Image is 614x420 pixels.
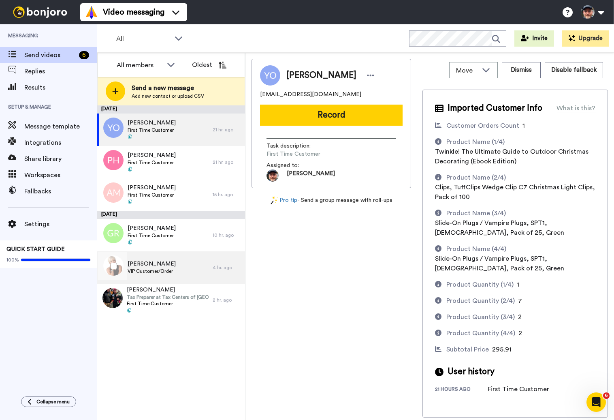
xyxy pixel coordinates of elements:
[287,169,335,182] span: [PERSON_NAME]
[117,60,163,70] div: All members
[492,346,512,353] span: 295.91
[103,182,124,203] img: am.png
[128,224,176,232] span: [PERSON_NAME]
[488,384,549,394] div: First Time Customer
[132,93,204,99] span: Add new contact or upload CSV
[103,223,124,243] img: gr.png
[36,399,70,405] span: Collapse menu
[446,208,506,218] div: Product Name (3/4)
[128,192,176,198] span: First Time Customer
[97,105,245,114] div: [DATE]
[435,220,564,236] span: Slide-On Plugs / Vampire Plugs, SPT1, [DEMOGRAPHIC_DATA], Pack of 25, Green
[24,154,97,164] span: Share library
[116,34,171,44] span: All
[103,150,124,170] img: ph.png
[186,57,232,73] button: Oldest
[24,83,97,92] span: Results
[271,196,297,205] a: Pro tip
[260,65,280,86] img: Image of Yurley Ortega
[522,122,525,129] span: 1
[435,386,488,394] div: 21 hours ago
[79,51,89,59] div: 6
[213,232,241,238] div: 10 hr. ago
[213,264,241,271] div: 4 hr. ago
[24,219,97,229] span: Settings
[128,119,176,127] span: [PERSON_NAME]
[132,83,204,93] span: Send a new message
[260,105,403,126] button: Record
[435,255,564,272] span: Slide-On Plugs / Vampire Plugs, SPT1, [DEMOGRAPHIC_DATA], Pack of 25, Green
[446,312,515,322] div: Product Quantity (3/4)
[518,330,522,336] span: 2
[127,300,209,307] span: First Time Customer
[252,196,411,205] div: - Send a group message with roll-ups
[213,191,241,198] div: 15 hr. ago
[6,257,19,263] span: 100%
[10,6,70,18] img: bj-logo-header-white.svg
[266,161,323,169] span: Assigned to:
[446,328,515,338] div: Product Quantity (4/4)
[128,184,176,192] span: [PERSON_NAME]
[286,69,356,81] span: [PERSON_NAME]
[586,392,606,412] iframe: Intercom live chat
[128,260,176,268] span: [PERSON_NAME]
[456,66,478,75] span: Move
[502,62,541,78] button: Dismiss
[446,280,514,289] div: Product Quantity (1/4)
[24,138,97,148] span: Integrations
[24,186,97,196] span: Fallbacks
[128,232,176,239] span: First Time Customer
[603,392,610,399] span: 6
[266,150,343,158] span: First Time Customer
[103,6,164,18] span: Video messaging
[435,184,595,200] span: Clips, TuffClips Wedge Clip C7 Christmas Light Clips, Pack of 100
[127,294,209,300] span: Tax Preparer at Tax Centers of [GEOGRAPHIC_DATA]
[260,90,361,99] span: [EMAIL_ADDRESS][DOMAIN_NAME]
[446,121,519,131] div: Customer Orders Count
[24,66,97,76] span: Replies
[21,396,76,407] button: Collapse menu
[24,170,97,180] span: Workspaces
[446,296,515,306] div: Product Quantity (2/4)
[446,345,489,354] div: Subtotal Price
[556,103,595,113] div: What is this?
[271,196,278,205] img: magic-wand.svg
[213,297,241,303] div: 2 hr. ago
[518,298,522,304] span: 7
[446,244,506,254] div: Product Name (4/4)
[266,142,323,150] span: Task description :
[435,148,588,165] span: Twinkle! The Ultimate Guide to Outdoor Christmas Decorating (Ebook Edition)
[518,314,522,320] span: 2
[128,127,176,133] span: First Time Customer
[97,211,245,219] div: [DATE]
[127,286,209,294] span: [PERSON_NAME]
[545,62,603,78] button: Disable fallback
[517,281,519,288] span: 1
[562,30,609,47] button: Upgrade
[213,126,241,133] div: 21 hr. ago
[102,288,123,308] img: 21b127c2-e3ed-48d2-bf9b-04debcafaa83.jpg
[448,366,495,378] span: User history
[24,50,76,60] span: Send videos
[446,173,506,182] div: Product Name (2/4)
[128,159,176,166] span: First Time Customer
[128,151,176,159] span: [PERSON_NAME]
[446,137,505,147] div: Product Name (1/4)
[213,159,241,165] div: 21 hr. ago
[128,268,176,274] span: VIP Customer/Order
[266,169,279,182] img: c9e61f06-a2a7-4bd0-b835-92eaf7e5258a-1746723632.jpg
[514,30,554,47] button: Invite
[448,102,542,114] span: Imported Customer Info
[6,246,65,252] span: QUICK START GUIDE
[24,122,97,131] span: Message template
[85,6,98,19] img: vm-color.svg
[103,118,124,138] img: yo.png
